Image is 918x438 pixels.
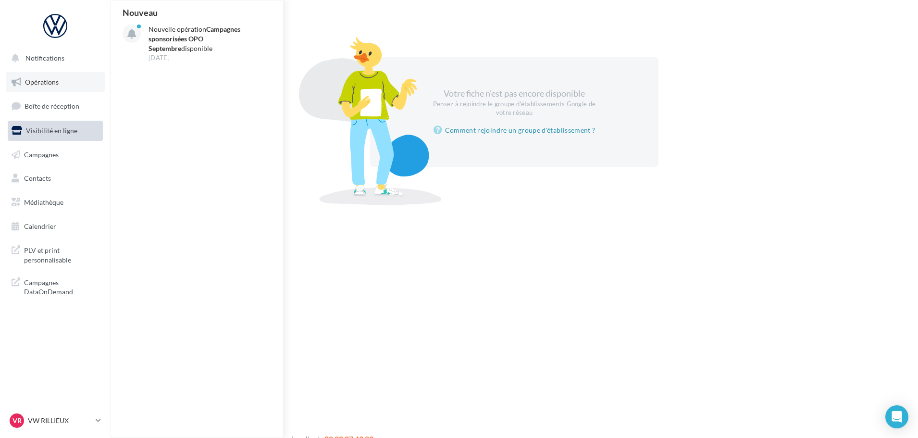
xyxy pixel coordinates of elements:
a: Campagnes DataOnDemand [6,272,105,300]
a: Campagnes [6,145,105,165]
button: Notifications [6,48,101,68]
a: Comment rejoindre un groupe d'établissement ? [434,125,595,136]
span: Boîte de réception [25,102,79,110]
a: Médiathèque [6,192,105,213]
a: Visibilité en ligne [6,121,105,141]
span: Notifications [25,54,64,62]
a: PLV et print personnalisable [6,240,105,268]
a: Opérations [6,72,105,92]
div: Pensez à rejoindre le groupe d'établissements Google de votre réseau [432,100,597,117]
span: Médiathèque [24,198,63,206]
span: PLV et print personnalisable [24,244,99,264]
div: Votre fiche n'est pas encore disponible [432,88,597,117]
span: Campagnes [24,150,59,158]
span: Contacts [24,174,51,182]
a: VR VW RILLIEUX [8,412,103,430]
div: Visibilité en ligne [122,15,906,30]
span: VR [12,416,22,425]
span: Opérations [25,78,59,86]
a: Contacts [6,168,105,188]
span: Campagnes DataOnDemand [24,276,99,297]
div: Open Intercom Messenger [885,405,908,428]
span: Calendrier [24,222,56,230]
a: Boîte de réception [6,96,105,116]
span: Visibilité en ligne [26,126,77,135]
a: Calendrier [6,216,105,237]
p: VW RILLIEUX [28,416,92,425]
